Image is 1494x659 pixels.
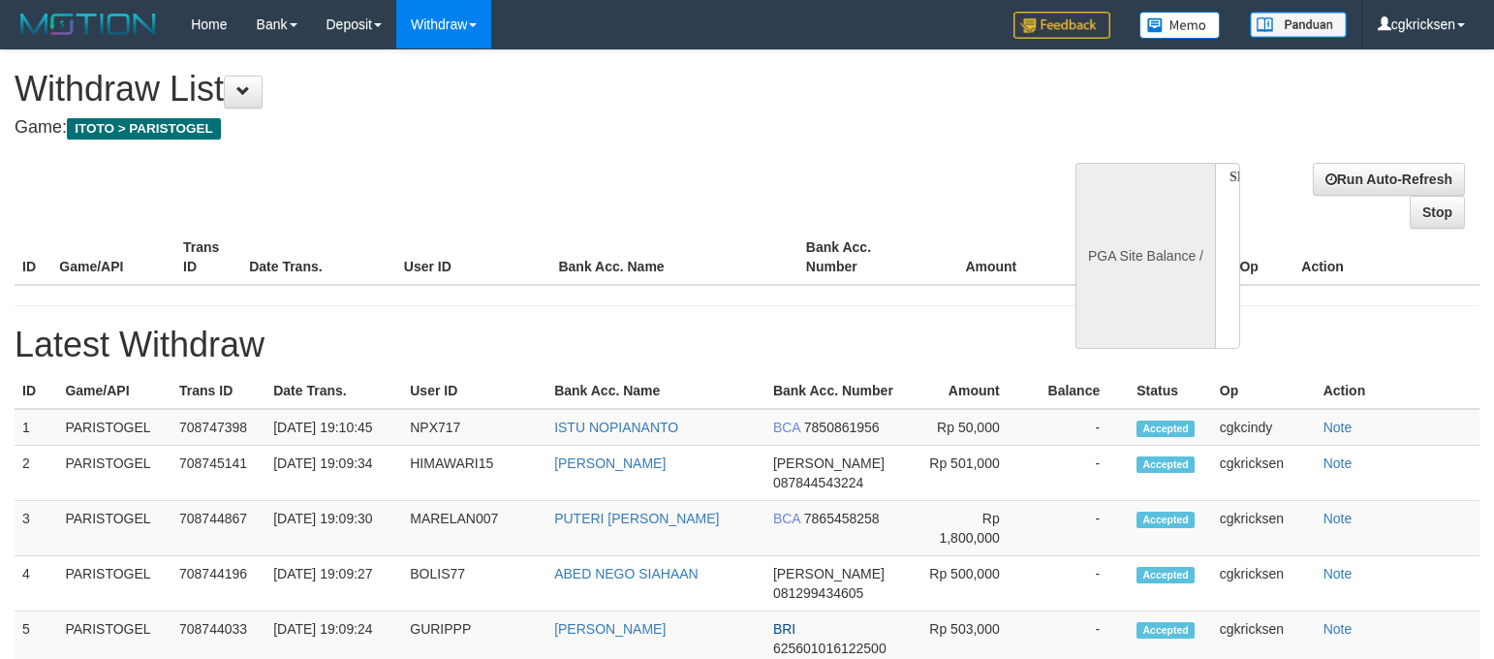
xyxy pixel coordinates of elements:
[402,556,546,612] td: BOLIS77
[57,446,171,501] td: PARISTOGEL
[911,409,1029,446] td: Rp 50,000
[554,511,719,526] a: PUTERI [PERSON_NAME]
[265,409,402,446] td: [DATE] 19:10:45
[171,446,265,501] td: 708745141
[1075,163,1215,349] div: PGA Site Balance /
[1029,446,1130,501] td: -
[175,230,241,285] th: Trans ID
[1212,556,1316,612] td: cgkricksen
[1323,455,1353,471] a: Note
[1029,556,1130,612] td: -
[773,641,887,656] span: 625601016122500
[1136,512,1195,528] span: Accepted
[1212,373,1316,409] th: Op
[1136,567,1195,583] span: Accepted
[1136,622,1195,639] span: Accepted
[554,621,666,637] a: [PERSON_NAME]
[402,409,546,446] td: NPX717
[171,501,265,556] td: 708744867
[804,420,880,435] span: 7850861956
[15,230,51,285] th: ID
[911,446,1029,501] td: Rp 501,000
[773,585,863,601] span: 081299434605
[1029,409,1130,446] td: -
[57,373,171,409] th: Game/API
[1139,12,1221,39] img: Button%20Memo.svg
[171,556,265,612] td: 708744196
[1231,230,1293,285] th: Op
[798,230,922,285] th: Bank Acc. Number
[1212,501,1316,556] td: cgkricksen
[773,566,885,581] span: [PERSON_NAME]
[15,556,57,612] td: 4
[1323,621,1353,637] a: Note
[554,455,666,471] a: [PERSON_NAME]
[1029,373,1130,409] th: Balance
[171,373,265,409] th: Trans ID
[402,446,546,501] td: HIMAWARI15
[1045,230,1159,285] th: Balance
[1029,501,1130,556] td: -
[241,230,396,285] th: Date Trans.
[57,501,171,556] td: PARISTOGEL
[1250,12,1347,38] img: panduan.png
[773,475,863,490] span: 087844543224
[922,230,1046,285] th: Amount
[265,501,402,556] td: [DATE] 19:09:30
[265,556,402,612] td: [DATE] 19:09:27
[402,501,546,556] td: MARELAN007
[402,373,546,409] th: User ID
[804,511,880,526] span: 7865458258
[1136,456,1195,473] span: Accepted
[15,326,1479,364] h1: Latest Withdraw
[765,373,911,409] th: Bank Acc. Number
[1293,230,1479,285] th: Action
[1316,373,1479,409] th: Action
[911,501,1029,556] td: Rp 1,800,000
[546,373,765,409] th: Bank Acc. Name
[550,230,797,285] th: Bank Acc. Name
[15,501,57,556] td: 3
[1212,409,1316,446] td: cgkcindy
[15,70,977,109] h1: Withdraw List
[773,511,800,526] span: BCA
[15,10,162,39] img: MOTION_logo.png
[1323,511,1353,526] a: Note
[396,230,551,285] th: User ID
[265,373,402,409] th: Date Trans.
[1136,421,1195,437] span: Accepted
[1313,163,1465,196] a: Run Auto-Refresh
[1410,196,1465,229] a: Stop
[15,409,57,446] td: 1
[1013,12,1110,39] img: Feedback.jpg
[51,230,175,285] th: Game/API
[554,566,699,581] a: ABED NEGO SIAHAAN
[57,556,171,612] td: PARISTOGEL
[57,409,171,446] td: PARISTOGEL
[15,446,57,501] td: 2
[15,118,977,138] h4: Game:
[1129,373,1212,409] th: Status
[265,446,402,501] td: [DATE] 19:09:34
[773,455,885,471] span: [PERSON_NAME]
[911,373,1029,409] th: Amount
[171,409,265,446] td: 708747398
[773,621,795,637] span: BRI
[1323,420,1353,435] a: Note
[67,118,221,140] span: ITOTO > PARISTOGEL
[911,556,1029,612] td: Rp 500,000
[773,420,800,435] span: BCA
[1323,566,1353,581] a: Note
[554,420,678,435] a: ISTU NOPIANANTO
[1212,446,1316,501] td: cgkricksen
[15,373,57,409] th: ID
